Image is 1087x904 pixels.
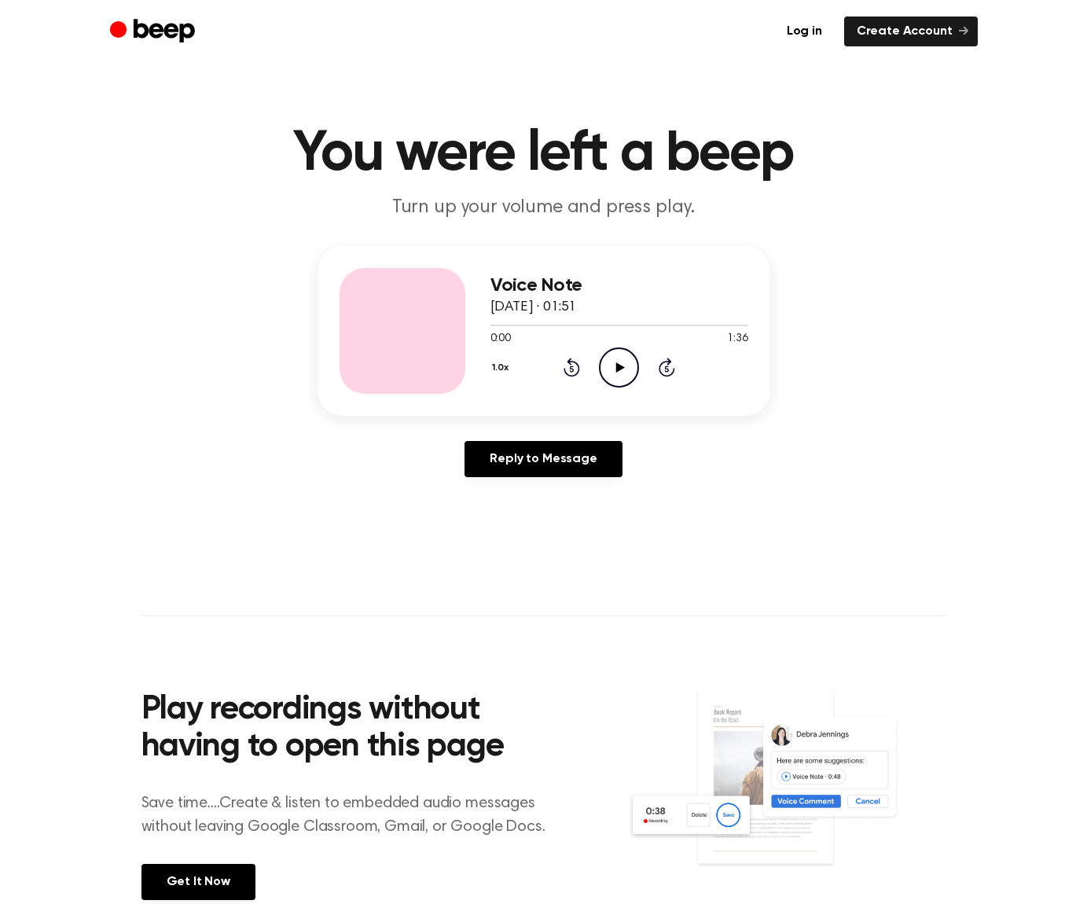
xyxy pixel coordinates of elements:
img: Voice Comments on Docs and Recording Widget [627,687,946,898]
a: Beep [110,17,199,47]
span: 1:36 [727,331,747,347]
h1: You were left a beep [141,126,946,182]
button: 1.0x [490,355,515,381]
a: Create Account [844,17,978,46]
a: Get It Now [141,864,255,900]
a: Reply to Message [465,441,622,477]
span: 0:00 [490,331,511,347]
p: Turn up your volume and press play. [242,195,846,221]
p: Save time....Create & listen to embedded audio messages without leaving Google Classroom, Gmail, ... [141,792,565,839]
h2: Play recordings without having to open this page [141,692,565,766]
a: Log in [774,17,835,46]
h3: Voice Note [490,275,748,296]
span: [DATE] · 01:51 [490,300,577,314]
